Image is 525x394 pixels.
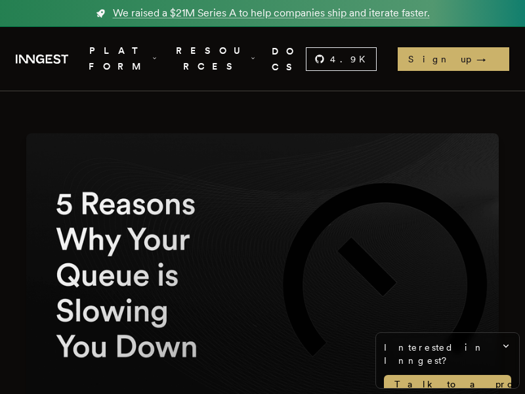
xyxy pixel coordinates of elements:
button: RESOURCES [173,43,256,75]
span: → [476,53,499,66]
a: Talk to a product expert [384,375,511,393]
span: Interested in Inngest? [384,341,511,367]
a: Sign up [398,47,509,71]
a: DOCS [272,43,306,75]
button: PLATFORM [84,43,157,75]
span: 4.9 K [330,53,373,66]
span: We raised a $21M Series A to help companies ship and iterate faster. [113,5,430,21]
